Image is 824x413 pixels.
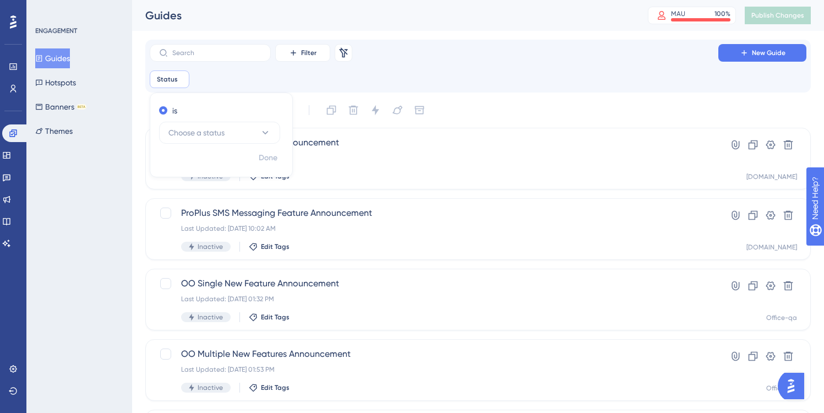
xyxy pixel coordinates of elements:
[249,383,290,392] button: Edit Tags
[181,347,687,361] span: OO Multiple New Features Announcement
[198,242,223,251] span: Inactive
[301,48,316,57] span: Filter
[745,7,811,24] button: Publish Changes
[714,9,730,18] div: 100 %
[261,383,290,392] span: Edit Tags
[168,126,225,139] span: Choose a status
[35,97,86,117] button: BannersBETA
[172,49,261,57] input: Search
[746,243,797,252] div: [DOMAIN_NAME]
[172,104,177,117] label: is
[35,26,77,35] div: ENGAGEMENT
[157,75,178,84] span: Status
[181,295,687,303] div: Last Updated: [DATE] 01:32 PM
[261,242,290,251] span: Edit Tags
[181,206,687,220] span: ProPlus SMS Messaging Feature Announcement
[181,154,687,162] div: Last Updated: [DATE] 05:35 PM
[766,313,797,322] div: Office-qa
[253,148,283,168] button: Done
[198,313,223,322] span: Inactive
[181,277,687,290] span: OO Single New Feature Announcement
[181,365,687,374] div: Last Updated: [DATE] 01:53 PM
[181,224,687,233] div: Last Updated: [DATE] 10:02 AM
[766,384,797,393] div: Office-qa
[778,369,811,403] iframe: UserGuiding AI Assistant Launcher
[181,136,687,149] span: Pro Contact Us Widget Announcement
[751,11,804,20] span: Publish Changes
[746,172,797,181] div: [DOMAIN_NAME]
[275,44,330,62] button: Filter
[261,313,290,322] span: Edit Tags
[249,242,290,251] button: Edit Tags
[35,48,70,68] button: Guides
[145,8,620,23] div: Guides
[752,48,785,57] span: New Guide
[35,121,73,141] button: Themes
[35,73,76,93] button: Hotspots
[718,44,806,62] button: New Guide
[26,3,69,16] span: Need Help?
[249,313,290,322] button: Edit Tags
[77,104,86,110] div: BETA
[198,383,223,392] span: Inactive
[671,9,685,18] div: MAU
[259,151,277,165] span: Done
[159,122,280,144] button: Choose a status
